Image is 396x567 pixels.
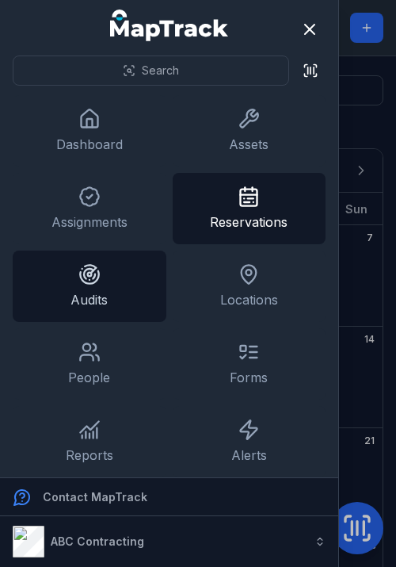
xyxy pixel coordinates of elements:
[173,173,326,244] a: Reservations
[13,173,166,244] a: Assignments
[173,251,326,322] a: Locations
[13,56,289,86] button: Search
[43,490,147,504] strong: Contact MapTrack
[13,328,166,400] a: People
[293,13,326,46] button: Close navigation
[110,10,229,41] a: MapTrack
[173,406,326,477] a: Alerts
[13,406,166,477] a: Reports
[13,95,166,167] a: Dashboard
[51,534,144,548] strong: ABC Contracting
[173,95,326,167] a: Assets
[142,63,179,79] span: Search
[13,251,166,322] a: Audits
[173,328,326,400] a: Forms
